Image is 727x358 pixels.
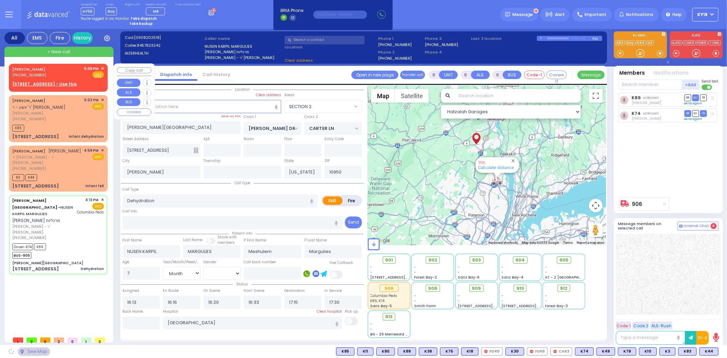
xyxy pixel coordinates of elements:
[682,79,700,90] button: +Add
[370,332,409,337] span: BG - 29 Merriewold S.
[163,288,179,294] label: En Route
[616,40,625,45] a: K83
[324,288,342,294] label: In Service
[197,71,236,78] a: Call History
[370,275,435,280] span: [STREET_ADDRESS][PERSON_NAME]
[203,158,221,164] label: Township
[13,338,23,343] span: 1
[370,327,373,332] span: -
[221,114,241,119] label: Save as POI
[345,217,362,228] button: Send
[146,3,167,7] label: Medic on call
[385,257,393,264] span: 901
[632,111,641,116] a: K74
[589,223,603,237] button: Drag Pegman onto the map to open Street View
[419,347,437,356] div: K38
[458,303,522,309] span: [STREET_ADDRESS][PERSON_NAME]
[194,148,198,153] span: Other building occupants
[163,259,200,265] div: Year/Month/Week/Day
[470,125,482,146] div: NUSEN KARPIL MARGULIES
[84,148,99,153] span: 4:59 PM
[626,40,635,45] a: bay
[639,347,657,356] div: K10
[545,270,547,275] span: -
[492,177,502,185] div: 906
[471,36,537,42] label: Last 3 location
[25,174,37,181] span: K44
[106,3,117,7] label: Lines
[12,81,77,87] u: [STREET_ADDRESS] - Use this
[134,35,161,40] span: [0908202518]
[231,180,254,185] span: Call type
[709,40,721,45] a: TONE
[27,32,47,44] div: EMS
[81,338,91,343] span: 1
[620,69,645,77] button: Members
[555,12,565,18] span: Alert
[501,275,524,280] span: Sanz Bay-4
[233,282,252,287] span: Status
[12,148,45,154] a: [PERSON_NAME]
[692,110,699,117] span: SO
[505,12,510,17] img: message.svg
[92,153,104,160] span: EMS
[101,66,104,72] span: ✕
[81,16,130,21] span: You're logged in as monitor.
[545,303,568,309] span: Forest Bay-3
[632,100,661,105] span: Joel Witriol
[702,84,713,91] label: Turn off text
[12,98,45,103] a: [PERSON_NAME]
[699,347,718,356] div: K44
[618,347,636,356] div: K78
[380,285,398,292] div: 906
[203,288,220,294] label: On Scene
[123,238,142,243] label: First Name
[12,66,45,72] a: [PERSON_NAME]
[125,3,140,7] label: Night unit
[86,183,104,189] div: infant fell
[524,71,545,79] button: Code-1
[12,252,31,259] span: BUS-906
[370,303,392,309] span: Sanz Bay-5
[684,117,702,121] a: Send again
[378,42,412,47] label: [PHONE_NUMBER]
[304,114,318,120] label: Cross 2
[376,347,395,356] div: K80
[639,347,657,356] div: BLS
[505,347,524,356] div: K30
[679,225,683,228] img: comment-alt.png
[575,347,594,356] div: K74
[4,32,25,44] div: All
[684,101,702,105] a: Send again
[672,12,682,18] span: Help
[692,8,718,21] button: KY18
[632,322,649,330] button: Code 2
[660,347,676,356] div: BLS
[284,92,294,98] label: Areas
[106,8,117,15] span: Bay
[560,285,568,292] span: 912
[503,71,521,79] button: BUS
[395,89,429,103] button: Show satellite imagery
[205,44,282,49] label: NUSEN KARPIL MARGULIES
[650,322,672,330] button: ALS-Rush
[400,71,425,79] button: Transfer call
[229,231,256,236] span: Patient info
[12,183,59,190] div: [STREET_ADDRESS]
[12,104,65,110] span: ר' יושע - ר' [PERSON_NAME]
[12,72,46,78] span: [PHONE_NUMBER]
[376,347,395,356] div: BLS
[398,347,416,356] div: BLS
[618,222,678,230] h5: Message members on selected call
[123,209,137,214] label: Call Info
[545,298,547,303] span: -
[304,238,327,243] label: P Last Name
[425,49,469,55] span: Phone 4
[12,198,60,210] span: [PERSON_NAME][GEOGRAPHIC_DATA] -
[700,110,707,117] span: TR
[330,260,353,266] label: Use Callback
[131,16,157,21] strong: Take dispatch
[12,154,82,166] span: ר' [PERSON_NAME] - ר' [PERSON_NAME]
[510,158,516,164] button: Close
[49,148,81,154] span: [PERSON_NAME]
